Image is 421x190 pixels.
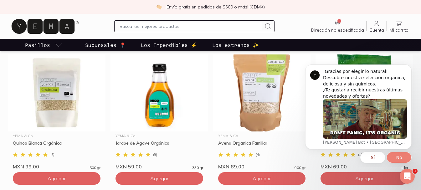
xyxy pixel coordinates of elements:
span: Agregar [253,175,271,182]
span: MXN 59.00 [116,163,142,170]
a: Quinoa Blanca OrgánicaYEMA & CoQuinoa Blanca Orgánica(6)MXN 99.00500 gr [8,54,105,170]
span: ( 9 ) [153,153,157,157]
span: 1 kg [401,166,408,170]
p: Pasillos [25,41,50,49]
span: 500 gr [90,166,100,170]
img: Azúcar Orgánica Aires de Campo [316,54,413,131]
p: Sucursales 📍 [85,41,126,49]
a: Cuenta [367,20,387,33]
div: YEMA & Co [116,134,203,138]
span: Agregar [150,175,168,182]
img: check [156,4,162,10]
span: 330 gr [192,166,203,170]
input: Busca los mejores productos [120,23,262,30]
div: Avena Orgánica Familiar [218,140,306,151]
iframe: Intercom notifications mensaje [296,59,421,167]
a: Sucursales 📍 [84,39,127,51]
span: Agregar [355,175,373,182]
span: MXN 99.00 [13,163,39,170]
p: Los estrenos ✨ [212,41,259,49]
a: Azúcar Orgánica Aires de CampoAires de CampoAzúcar Orgánica Aires de Campo(1)MXN 69.001 kg [316,54,413,170]
a: Mi carrito [387,20,411,33]
iframe: Intercom live chat [400,169,415,184]
button: Agregar [13,172,100,185]
button: Agregar [116,172,203,185]
img: Jarabe de Agave Orgánico [110,54,208,131]
span: Cuenta [369,27,384,33]
span: Mi carrito [389,27,408,33]
button: Agregar [321,172,408,185]
a: Los Imperdibles ⚡️ [140,39,198,51]
a: Los estrenos ✨ [211,39,260,51]
span: ( 4 ) [256,153,260,157]
span: 900 gr [295,166,305,170]
a: Dirección no especificada [309,20,367,33]
span: 1 [413,169,418,174]
span: Agregar [48,175,66,182]
div: YEMA & Co [13,134,100,138]
img: Avena Orgánica Familiar [213,54,311,131]
p: Los Imperdibles ⚡️ [141,41,197,49]
span: MXN 89.00 [218,163,244,170]
span: ( 6 ) [50,153,54,157]
p: ¡Envío gratis en pedidos de $500 o más! (CDMX) [166,4,265,10]
img: Quinoa Blanca Orgánica [8,54,105,131]
a: Jarabe de Agave OrgánicoYEMA & CoJarabe de Agave Orgánico(9)MXN 59.00330 gr [110,54,208,170]
div: Quinoa Blanca Orgánica [13,140,100,151]
div: YEMA & Co [218,134,306,138]
button: Agregar [218,172,306,185]
a: pasillo-todos-link [24,39,64,51]
a: Avena Orgánica FamiliarYEMA & CoAvena Orgánica Familiar(4)MXN 89.00900 gr [213,54,311,170]
div: Jarabe de Agave Orgánico [116,140,203,151]
span: Dirección no especificada [311,27,364,33]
